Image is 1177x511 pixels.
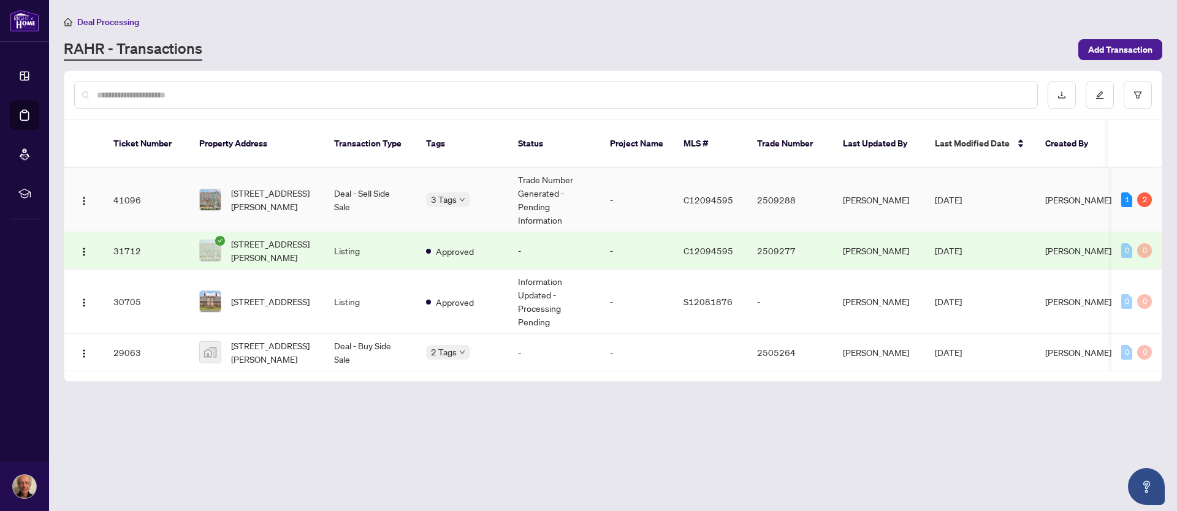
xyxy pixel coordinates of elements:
[1121,192,1132,207] div: 1
[104,270,189,334] td: 30705
[935,194,962,205] span: [DATE]
[64,39,202,61] a: RAHR - Transactions
[416,120,508,168] th: Tags
[436,244,474,258] span: Approved
[74,190,94,210] button: Logo
[77,17,139,28] span: Deal Processing
[833,120,925,168] th: Last Updated By
[935,347,962,358] span: [DATE]
[231,186,314,213] span: [STREET_ADDRESS][PERSON_NAME]
[79,196,89,206] img: Logo
[1057,91,1066,99] span: download
[215,236,225,246] span: check-circle
[1137,243,1152,258] div: 0
[189,120,324,168] th: Property Address
[324,334,416,371] td: Deal - Buy Side Sale
[747,232,833,270] td: 2509277
[74,292,94,311] button: Logo
[200,240,221,261] img: thumbnail-img
[1095,91,1104,99] span: edit
[684,194,733,205] span: C12094595
[231,237,314,264] span: [STREET_ADDRESS][PERSON_NAME]
[104,120,189,168] th: Ticket Number
[1121,345,1132,360] div: 0
[833,270,925,334] td: [PERSON_NAME]
[747,334,833,371] td: 2505264
[436,295,474,309] span: Approved
[508,270,600,334] td: Information Updated - Processing Pending
[74,343,94,362] button: Logo
[600,120,674,168] th: Project Name
[747,270,833,334] td: -
[600,232,674,270] td: -
[79,349,89,358] img: Logo
[1121,243,1132,258] div: 0
[600,334,674,371] td: -
[10,9,39,32] img: logo
[684,245,733,256] span: C12094595
[747,120,833,168] th: Trade Number
[324,232,416,270] td: Listing
[1124,81,1152,109] button: filter
[1045,194,1111,205] span: [PERSON_NAME]
[600,168,674,232] td: -
[231,339,314,366] span: [STREET_ADDRESS][PERSON_NAME]
[1035,120,1109,168] th: Created By
[508,168,600,232] td: Trade Number Generated - Pending Information
[200,342,221,363] img: thumbnail-img
[1137,192,1152,207] div: 2
[104,168,189,232] td: 41096
[431,345,457,359] span: 2 Tags
[1086,81,1114,109] button: edit
[79,247,89,257] img: Logo
[324,270,416,334] td: Listing
[833,334,925,371] td: [PERSON_NAME]
[104,334,189,371] td: 29063
[508,334,600,371] td: -
[508,120,600,168] th: Status
[925,120,1035,168] th: Last Modified Date
[935,296,962,307] span: [DATE]
[833,168,925,232] td: [PERSON_NAME]
[1045,347,1111,358] span: [PERSON_NAME]
[1133,91,1142,99] span: filter
[833,232,925,270] td: [PERSON_NAME]
[459,197,465,203] span: down
[324,120,416,168] th: Transaction Type
[1128,468,1165,505] button: Open asap
[64,18,72,26] span: home
[231,295,310,308] span: [STREET_ADDRESS]
[13,475,36,498] img: Profile Icon
[674,120,747,168] th: MLS #
[1088,40,1152,59] span: Add Transaction
[1045,245,1111,256] span: [PERSON_NAME]
[200,291,221,312] img: thumbnail-img
[747,168,833,232] td: 2509288
[324,168,416,232] td: Deal - Sell Side Sale
[74,241,94,260] button: Logo
[431,192,457,206] span: 3 Tags
[104,232,189,270] td: 31712
[600,270,674,334] td: -
[508,232,600,270] td: -
[935,137,1010,150] span: Last Modified Date
[1078,39,1162,60] button: Add Transaction
[200,189,221,210] img: thumbnail-img
[1048,81,1076,109] button: download
[1137,345,1152,360] div: 0
[1045,296,1111,307] span: [PERSON_NAME]
[1137,294,1152,309] div: 0
[935,245,962,256] span: [DATE]
[1121,294,1132,309] div: 0
[79,298,89,308] img: Logo
[684,296,733,307] span: S12081876
[459,349,465,355] span: down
